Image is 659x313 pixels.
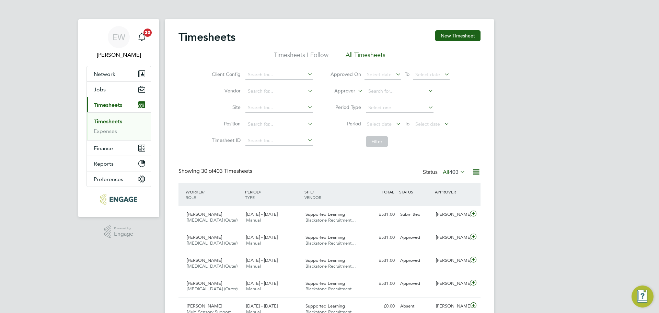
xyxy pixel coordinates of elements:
[178,168,254,175] div: Showing
[87,156,151,171] button: Reports
[87,141,151,156] button: Finance
[186,194,196,200] span: ROLE
[245,70,313,80] input: Search for...
[210,137,241,143] label: Timesheet ID
[397,255,433,266] div: Approved
[397,278,433,289] div: Approved
[245,120,313,129] input: Search for...
[187,280,222,286] span: [PERSON_NAME]
[187,211,222,217] span: [PERSON_NAME]
[246,211,278,217] span: [DATE] - [DATE]
[397,186,433,198] div: STATUS
[305,263,356,269] span: Blackstone Recruitment…
[187,286,238,292] span: [MEDICAL_DATA] (Outer)
[362,209,397,220] div: £531.00
[104,225,134,238] a: Powered byEngage
[449,169,459,176] span: 403
[245,136,313,146] input: Search for...
[403,70,412,79] span: To
[187,303,222,309] span: [PERSON_NAME]
[245,87,313,96] input: Search for...
[367,71,392,78] span: Select date
[203,189,205,194] span: /
[305,211,345,217] span: Supported Learning
[305,303,345,309] span: Supported Learning
[210,121,241,127] label: Position
[433,301,469,312] div: [PERSON_NAME]
[305,280,345,286] span: Supported Learning
[87,66,151,81] button: Network
[433,278,469,289] div: [PERSON_NAME]
[366,87,433,96] input: Search for...
[86,194,151,205] a: Go to home page
[246,303,278,309] span: [DATE] - [DATE]
[86,51,151,59] span: Ella Wratten
[243,186,303,203] div: PERIOD
[304,194,321,200] span: VENDOR
[245,103,313,113] input: Search for...
[443,169,465,176] label: All
[135,26,149,48] a: 20
[303,186,362,203] div: SITE
[330,121,361,127] label: Period
[87,97,151,112] button: Timesheets
[346,51,385,63] li: All Timesheets
[433,209,469,220] div: [PERSON_NAME]
[415,121,440,127] span: Select date
[330,71,361,77] label: Approved On
[86,26,151,59] a: EW[PERSON_NAME]
[397,232,433,243] div: Approved
[362,278,397,289] div: £531.00
[87,82,151,97] button: Jobs
[187,217,238,223] span: [MEDICAL_DATA] (Outer)
[94,176,123,182] span: Preferences
[397,209,433,220] div: Submitted
[366,103,433,113] input: Select one
[433,255,469,266] div: [PERSON_NAME]
[313,189,314,194] span: /
[305,240,356,246] span: Blackstone Recruitment…
[94,145,113,152] span: Finance
[403,119,412,128] span: To
[201,168,252,175] span: 403 Timesheets
[246,263,261,269] span: Manual
[178,30,235,44] h2: Timesheets
[87,112,151,140] div: Timesheets
[187,263,238,269] span: [MEDICAL_DATA] (Outer)
[246,286,261,292] span: Manual
[305,257,345,263] span: Supported Learning
[397,301,433,312] div: Absent
[433,186,469,198] div: APPROVER
[435,30,481,41] button: New Timesheet
[382,189,394,194] span: TOTAL
[184,186,243,203] div: WORKER
[246,280,278,286] span: [DATE] - [DATE]
[94,160,114,167] span: Reports
[433,232,469,243] div: [PERSON_NAME]
[112,33,125,42] span: EW
[210,71,241,77] label: Client Config
[632,286,654,308] button: Engage Resource Center
[246,240,261,246] span: Manual
[305,234,345,240] span: Supported Learning
[94,86,106,93] span: Jobs
[187,240,238,246] span: [MEDICAL_DATA] (Outer)
[143,29,152,37] span: 20
[415,71,440,78] span: Select date
[87,171,151,187] button: Preferences
[210,104,241,110] label: Site
[78,19,159,217] nav: Main navigation
[210,88,241,94] label: Vendor
[201,168,213,175] span: 30 of
[305,217,356,223] span: Blackstone Recruitment…
[362,301,397,312] div: £0.00
[324,88,355,94] label: Approver
[367,121,392,127] span: Select date
[366,136,388,147] button: Filter
[187,257,222,263] span: [PERSON_NAME]
[94,128,117,134] a: Expenses
[260,189,261,194] span: /
[245,194,255,200] span: TYPE
[114,225,133,231] span: Powered by
[114,231,133,237] span: Engage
